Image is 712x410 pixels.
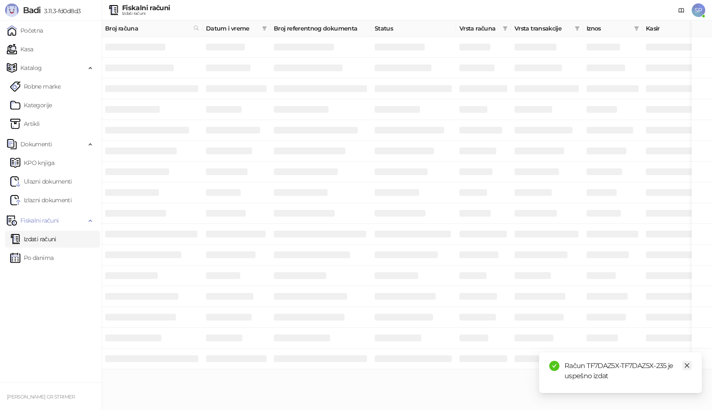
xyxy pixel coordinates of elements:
[5,3,19,17] img: Logo
[260,22,269,35] span: filter
[565,361,692,381] div: Račun TF7DAZ5X-TF7DAZ5X-235 je uspešno izdat
[206,24,259,33] span: Datum i vreme
[511,20,583,37] th: Vrsta transakcije
[10,115,40,132] a: ArtikliArtikli
[7,22,43,39] a: Početna
[684,363,690,368] span: close
[102,20,203,37] th: Broj računa
[587,24,631,33] span: Iznos
[515,24,571,33] span: Vrsta transakcije
[503,26,508,31] span: filter
[10,154,55,171] a: KPO knjigaKPO knjiga
[675,3,688,17] a: Dokumentacija
[371,20,456,37] th: Status
[632,22,641,35] span: filter
[682,361,692,370] a: Close
[23,5,41,15] span: Badi
[456,20,511,37] th: Vrsta računa
[10,173,72,190] a: Ulazni dokumentiUlazni dokumenti
[20,59,42,76] span: Katalog
[634,26,639,31] span: filter
[10,97,52,114] a: Kategorije
[10,192,72,209] a: Izlazni dokumenti
[10,249,53,266] a: Po danima
[122,5,170,11] div: Fiskalni računi
[262,26,267,31] span: filter
[105,24,190,33] span: Broj računa
[270,20,371,37] th: Broj referentnog dokumenta
[10,231,56,248] a: Izdati računi
[7,41,33,58] a: Kasa
[20,136,52,153] span: Dokumenti
[10,78,61,95] a: Robne marke
[573,22,581,35] span: filter
[7,394,75,400] small: [PERSON_NAME] GR STRIMER
[501,22,509,35] span: filter
[20,212,58,229] span: Fiskalni računi
[459,24,499,33] span: Vrsta računa
[575,26,580,31] span: filter
[692,3,705,17] span: SP
[41,7,81,15] span: 3.11.3-fd0d8d3
[122,11,170,16] div: Izdati računi
[549,361,559,371] span: check-circle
